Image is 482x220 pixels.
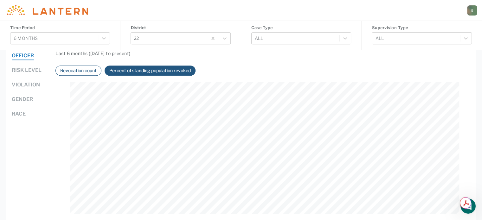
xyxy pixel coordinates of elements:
[10,25,110,31] h4: Time Period
[107,67,193,74] button: Percent of standing population revoked
[467,5,477,16] a: E
[58,67,99,74] button: Revocation count
[12,81,40,89] button: Violation
[12,96,33,104] button: Gender
[251,25,351,31] h4: Case Type
[12,66,42,75] button: Risk level
[372,25,472,31] h4: Supervision Type
[12,110,26,118] button: Race
[5,5,88,16] img: Lantern
[55,50,469,63] h6: Last 6 months ([DATE] to present)
[131,33,207,43] div: 22
[131,25,230,31] h4: District
[12,52,34,60] button: Officer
